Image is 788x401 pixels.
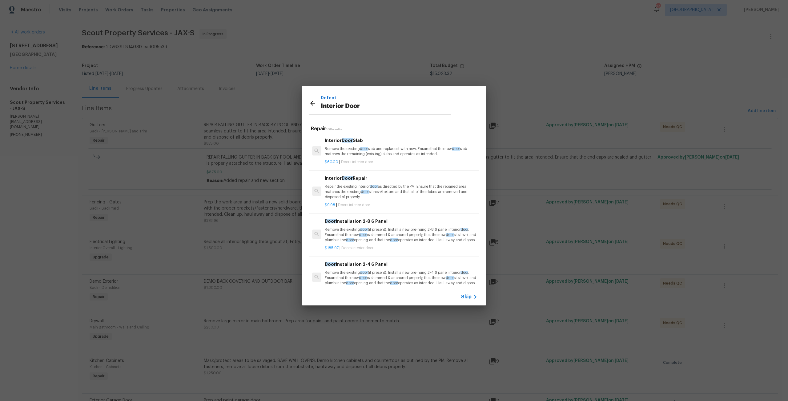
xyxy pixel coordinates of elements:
[446,233,454,237] span: door
[360,147,368,151] span: door
[460,228,468,231] span: door
[390,238,398,242] span: door
[325,160,338,164] span: $60.00
[370,185,378,188] span: door
[341,246,373,250] span: Doors interior door
[325,159,477,165] p: |
[325,203,335,207] span: $9.98
[325,184,477,200] p: Repair the existing interior as directed by the PM. Ensure that the repaired area matches the exi...
[325,246,477,251] p: |
[325,219,336,223] span: Door
[342,176,353,180] span: Door
[346,281,354,285] span: door
[461,294,472,300] span: Skip
[325,202,477,208] p: |
[342,138,353,143] span: Door
[390,281,398,285] span: door
[359,233,367,237] span: door
[325,262,336,266] span: Door
[325,137,477,144] h6: Interior Slab
[325,261,477,268] h6: Installation 2-4 6 Panel
[460,271,468,274] span: door
[325,218,477,225] h6: Installation 2-8 6 Panel
[360,228,368,231] span: door
[359,276,367,280] span: door
[346,238,354,242] span: door
[338,203,370,207] span: Doors interior door
[452,147,460,151] span: door
[325,227,477,243] p: Remove the existing (if present). Install a new pre-hung 2-8 6 panel interior . Ensure that the n...
[325,146,477,157] p: Remove the existing slab and replace it with new. Ensure that the new slab matches the remaining ...
[360,271,368,274] span: door
[325,246,339,250] span: $185.97
[321,94,451,101] p: Defect
[321,101,451,111] p: Interior Door
[325,270,477,286] p: Remove the existing (if present). Install a new pre-hung 2-4 6 panel interior . Ensure that the n...
[325,175,477,182] h6: Interior Repair
[326,128,342,131] span: 10 Results
[341,160,373,164] span: Doors interior door
[446,276,454,280] span: door
[361,190,369,194] span: door
[311,126,479,132] h5: Repair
